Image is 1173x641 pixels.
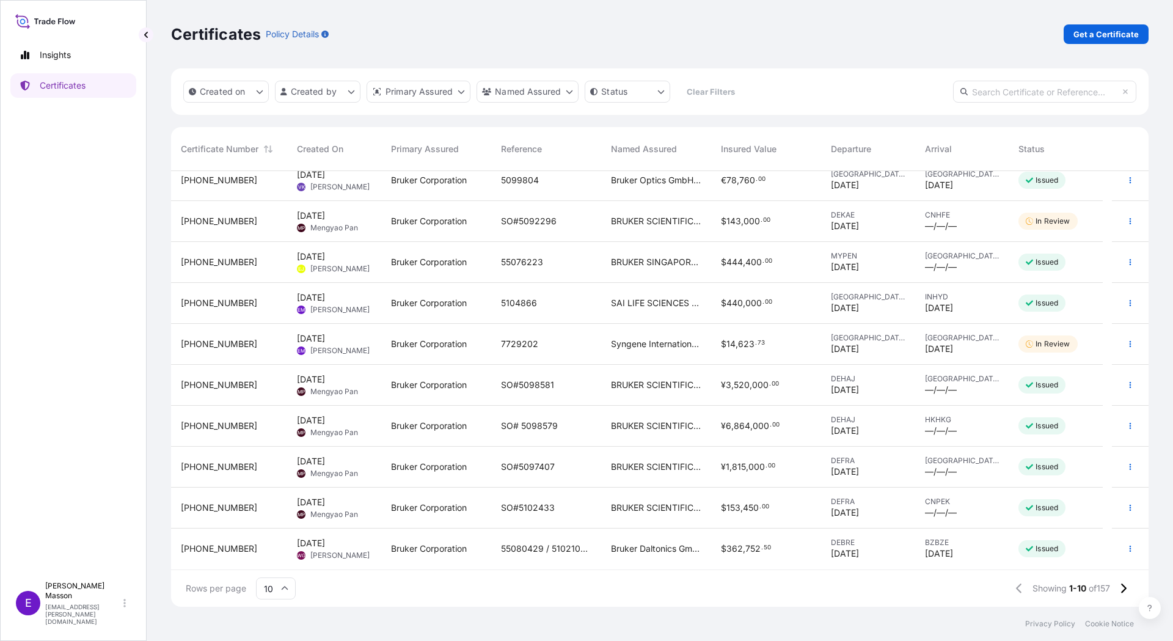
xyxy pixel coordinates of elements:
[750,422,753,430] span: ,
[721,217,726,225] span: $
[1036,339,1070,349] p: In Review
[298,467,305,480] span: MP
[297,414,325,427] span: [DATE]
[831,507,859,519] span: [DATE]
[391,502,467,514] span: Bruker Corporation
[731,422,734,430] span: ,
[762,300,764,304] span: .
[40,49,71,61] p: Insights
[753,422,769,430] span: 000
[611,338,701,350] span: Syngene International Ltd [STREET_ADDRESS]
[298,222,305,234] span: MP
[925,497,999,507] span: CNPEK
[1036,421,1058,431] p: Issued
[477,81,579,103] button: cargoOwner Filter options
[10,43,136,67] a: Insights
[181,502,257,514] span: [PHONE_NUMBER]
[1073,28,1139,40] p: Get a Certificate
[1036,216,1070,226] p: In Review
[1064,24,1149,44] a: Get a Certificate
[611,215,701,227] span: BRUKER SCIENTIFIC INSTRUMENTS HONG KONG CO. LIMITED
[745,258,762,266] span: 400
[261,142,276,156] button: Sort
[501,543,591,555] span: 55080429 / 5102109 / 5102079
[391,379,467,391] span: Bruker Corporation
[721,299,726,307] span: $
[726,504,740,512] span: 153
[743,544,745,553] span: ,
[687,86,735,98] p: Clear Filters
[181,297,257,309] span: [PHONE_NUMBER]
[831,384,859,396] span: [DATE]
[831,374,905,384] span: DEHAJ
[266,28,319,40] p: Policy Details
[721,258,726,266] span: $
[831,497,905,507] span: DEFRA
[1036,380,1058,390] p: Issued
[1036,298,1058,308] p: Issued
[25,597,32,609] span: E
[501,297,537,309] span: 5104866
[743,504,759,512] span: 450
[721,143,777,155] span: Insured Value
[756,177,758,181] span: .
[181,379,257,391] span: [PHONE_NUMBER]
[611,297,701,309] span: SAI LIFE SCIENCES LIMITED., UNIT II,PLOT NO. DS 7,IKP KNOWLEDGE PARK,GENOME VALLEY,TURKAPLLY(V),[...
[762,505,769,509] span: 00
[732,463,746,471] span: 815
[291,86,337,98] p: Created by
[831,210,905,220] span: DEKAE
[831,261,859,273] span: [DATE]
[310,223,358,233] span: Mengyao Pan
[310,264,370,274] span: [PERSON_NAME]
[200,86,246,98] p: Created on
[831,333,905,343] span: [GEOGRAPHIC_DATA]
[501,143,542,155] span: Reference
[297,291,325,304] span: [DATE]
[925,251,999,261] span: [GEOGRAPHIC_DATA]
[181,215,257,227] span: [PHONE_NUMBER]
[831,302,859,314] span: [DATE]
[310,469,358,478] span: Mengyao Pan
[758,177,766,181] span: 00
[391,420,467,432] span: Bruker Corporation
[391,215,467,227] span: Bruker Corporation
[501,461,555,473] span: SO#5097407
[611,379,701,391] span: BRUKER SCIENTIFIC INSTRUMENTS HONG KONG CO. LIMITED
[925,302,953,314] span: [DATE]
[765,300,772,304] span: 00
[925,538,999,548] span: BZBZE
[925,333,999,343] span: [GEOGRAPHIC_DATA]
[310,305,370,315] span: [PERSON_NAME]
[925,261,957,273] span: —/—/—
[181,543,257,555] span: [PHONE_NUMBER]
[391,174,467,186] span: Bruker Corporation
[737,176,739,185] span: ,
[501,379,554,391] span: SO#5098581
[297,537,325,549] span: [DATE]
[45,581,121,601] p: [PERSON_NAME] Masson
[1036,544,1058,554] p: Issued
[831,456,905,466] span: DEFRA
[391,461,467,473] span: Bruker Corporation
[758,341,765,345] span: 73
[721,422,726,430] span: ¥
[585,81,670,103] button: certificateStatus Filter options
[925,384,957,396] span: —/—/—
[310,182,370,192] span: [PERSON_NAME]
[676,82,745,101] button: Clear Filters
[831,415,905,425] span: DEHAJ
[275,81,360,103] button: createdBy Filter options
[739,176,755,185] span: 760
[611,543,701,555] span: Bruker Daltonics GmbH & Co KG
[721,463,726,471] span: ¥
[925,179,953,191] span: [DATE]
[391,143,459,155] span: Primary Assured
[611,174,701,186] span: Bruker Optics GmbH & Co. KG
[748,463,765,471] span: 000
[925,210,999,220] span: CNHFE
[298,427,305,439] span: MP
[750,381,752,389] span: ,
[726,463,729,471] span: 1
[759,505,761,509] span: .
